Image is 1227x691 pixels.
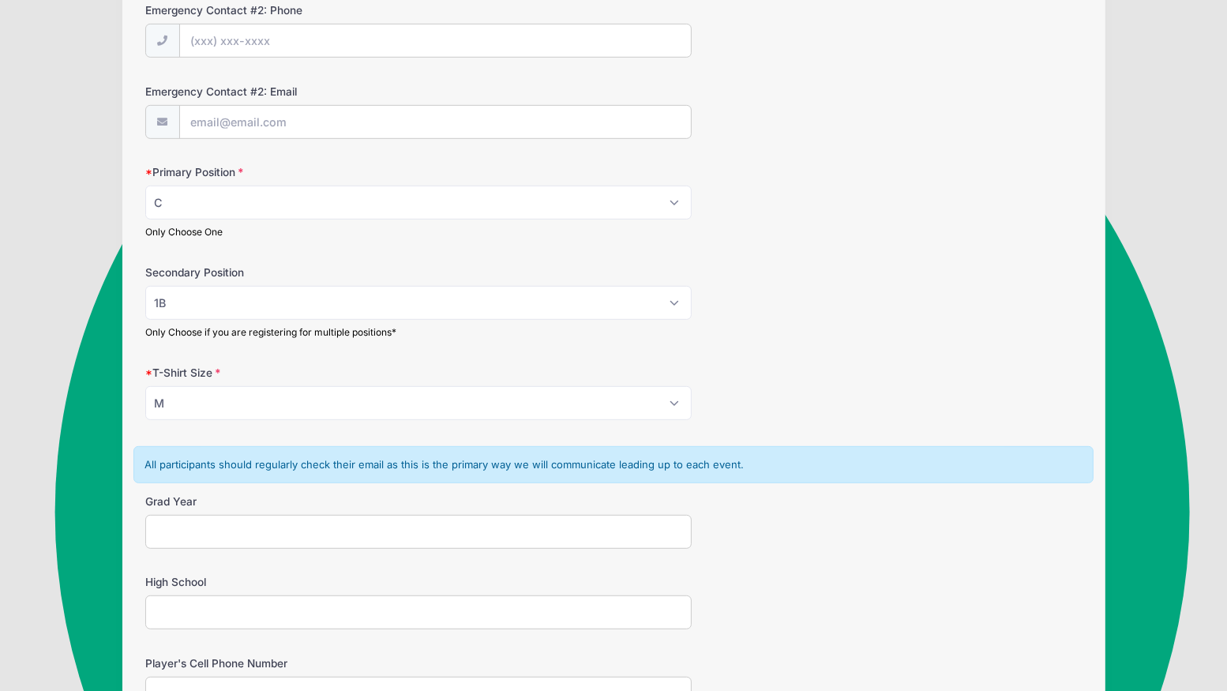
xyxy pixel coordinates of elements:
[145,574,458,590] label: High School
[179,24,692,58] input: (xxx) xxx-xxxx
[145,655,458,671] label: Player's Cell Phone Number
[145,164,458,180] label: Primary Position
[145,225,692,239] div: Only Choose One
[145,84,458,100] label: Emergency Contact #2: Email
[133,446,1094,484] div: All participants should regularly check their email as this is the primary way we will communicat...
[145,494,458,509] label: Grad Year
[145,2,458,18] label: Emergency Contact #2: Phone
[145,365,458,381] label: T-Shirt Size
[179,105,692,139] input: email@email.com
[145,265,458,280] label: Secondary Position
[145,325,692,340] div: Only Choose if you are registering for multiple positions*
